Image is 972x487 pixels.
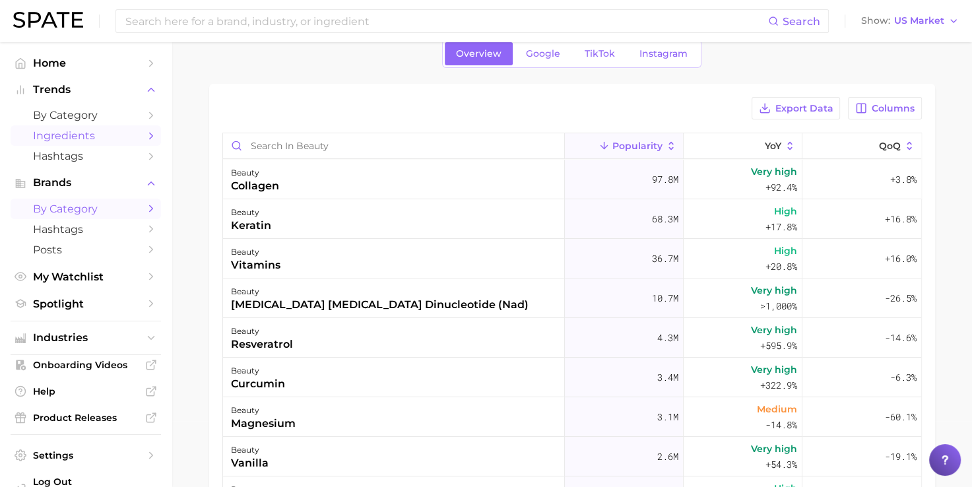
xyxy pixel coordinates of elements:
span: Very high [751,164,797,179]
input: Search in beauty [223,133,564,158]
button: Export Data [752,97,840,119]
span: Settings [33,449,139,461]
span: +17.8% [765,219,797,235]
span: -19.1% [885,449,917,465]
button: Industries [11,328,161,348]
span: by Category [33,109,139,121]
span: Hashtags [33,223,139,236]
span: +92.4% [765,179,797,195]
a: Instagram [628,42,699,65]
span: Ingredients [33,129,139,142]
div: beauty [231,363,285,379]
button: beautyresveratrol4.3mVery high+595.9%-14.6% [223,318,921,358]
a: Home [11,53,161,73]
a: Settings [11,445,161,465]
span: QoQ [879,141,901,151]
a: Product Releases [11,408,161,428]
span: +16.8% [885,211,917,227]
span: Trends [33,84,139,96]
span: Search [783,15,820,28]
button: beautykeratin68.3mHigh+17.8%+16.8% [223,199,921,239]
button: Brands [11,173,161,193]
button: ShowUS Market [858,13,962,30]
button: beautycollagen97.8mVery high+92.4%+3.8% [223,160,921,199]
span: YoY [765,141,781,151]
span: Very high [751,282,797,298]
div: [MEDICAL_DATA] [MEDICAL_DATA] dinucleotide (nad) [231,297,529,313]
span: 10.7m [652,290,678,306]
span: Posts [33,243,139,256]
span: by Category [33,203,139,215]
div: vanilla [231,455,269,471]
span: +595.9% [760,338,797,354]
span: -60.1% [885,409,917,425]
div: beauty [231,205,271,220]
span: Instagram [639,48,688,59]
div: collagen [231,178,279,194]
span: +16.0% [885,251,917,267]
div: resveratrol [231,337,293,352]
div: magnesium [231,416,296,432]
span: Show [861,17,890,24]
a: by Category [11,199,161,219]
span: Industries [33,332,139,344]
span: Export Data [775,103,833,114]
span: Brands [33,177,139,189]
span: 97.8m [652,172,678,187]
span: >1,000% [760,300,797,312]
span: 4.3m [657,330,678,346]
a: by Category [11,105,161,125]
span: +3.8% [890,172,917,187]
span: Google [526,48,560,59]
a: Spotlight [11,294,161,314]
span: Help [33,385,139,397]
span: -6.3% [890,370,917,385]
a: Overview [445,42,513,65]
a: TikTok [573,42,626,65]
span: Hashtags [33,150,139,162]
button: Trends [11,80,161,100]
span: Columns [872,103,915,114]
span: Very high [751,322,797,338]
button: beauty[MEDICAL_DATA] [MEDICAL_DATA] dinucleotide (nad)10.7mVery high>1,000%-26.5% [223,278,921,318]
span: Home [33,57,139,69]
span: TikTok [585,48,615,59]
span: 3.1m [657,409,678,425]
button: YoY [684,133,802,159]
span: Very high [751,362,797,377]
span: Popularity [612,141,663,151]
button: beautyvitamins36.7mHigh+20.8%+16.0% [223,239,921,278]
span: +322.9% [760,377,797,393]
button: QoQ [802,133,921,159]
span: US Market [894,17,944,24]
span: -26.5% [885,290,917,306]
a: Google [515,42,571,65]
input: Search here for a brand, industry, or ingredient [124,10,768,32]
div: keratin [231,218,271,234]
div: beauty [231,442,269,458]
span: 2.6m [657,449,678,465]
span: Spotlight [33,298,139,310]
span: 68.3m [652,211,678,227]
a: Hashtags [11,219,161,240]
img: SPATE [13,12,83,28]
span: Onboarding Videos [33,359,139,371]
a: Hashtags [11,146,161,166]
button: Columns [848,97,921,119]
button: beautycurcumin3.4mVery high+322.9%-6.3% [223,358,921,397]
span: +54.3% [765,457,797,472]
div: beauty [231,244,280,260]
a: Ingredients [11,125,161,146]
span: -14.8% [765,417,797,433]
button: beautymagnesium3.1mMedium-14.8%-60.1% [223,397,921,437]
a: Posts [11,240,161,260]
a: Onboarding Videos [11,355,161,375]
button: Popularity [565,133,684,159]
span: 3.4m [657,370,678,385]
span: -14.6% [885,330,917,346]
span: My Watchlist [33,271,139,283]
div: nicotinamide adenine dinucleotide (nad) [223,278,565,318]
span: Medium [757,401,797,417]
button: beautyvanilla2.6mVery high+54.3%-19.1% [223,437,921,476]
span: 36.7m [652,251,678,267]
